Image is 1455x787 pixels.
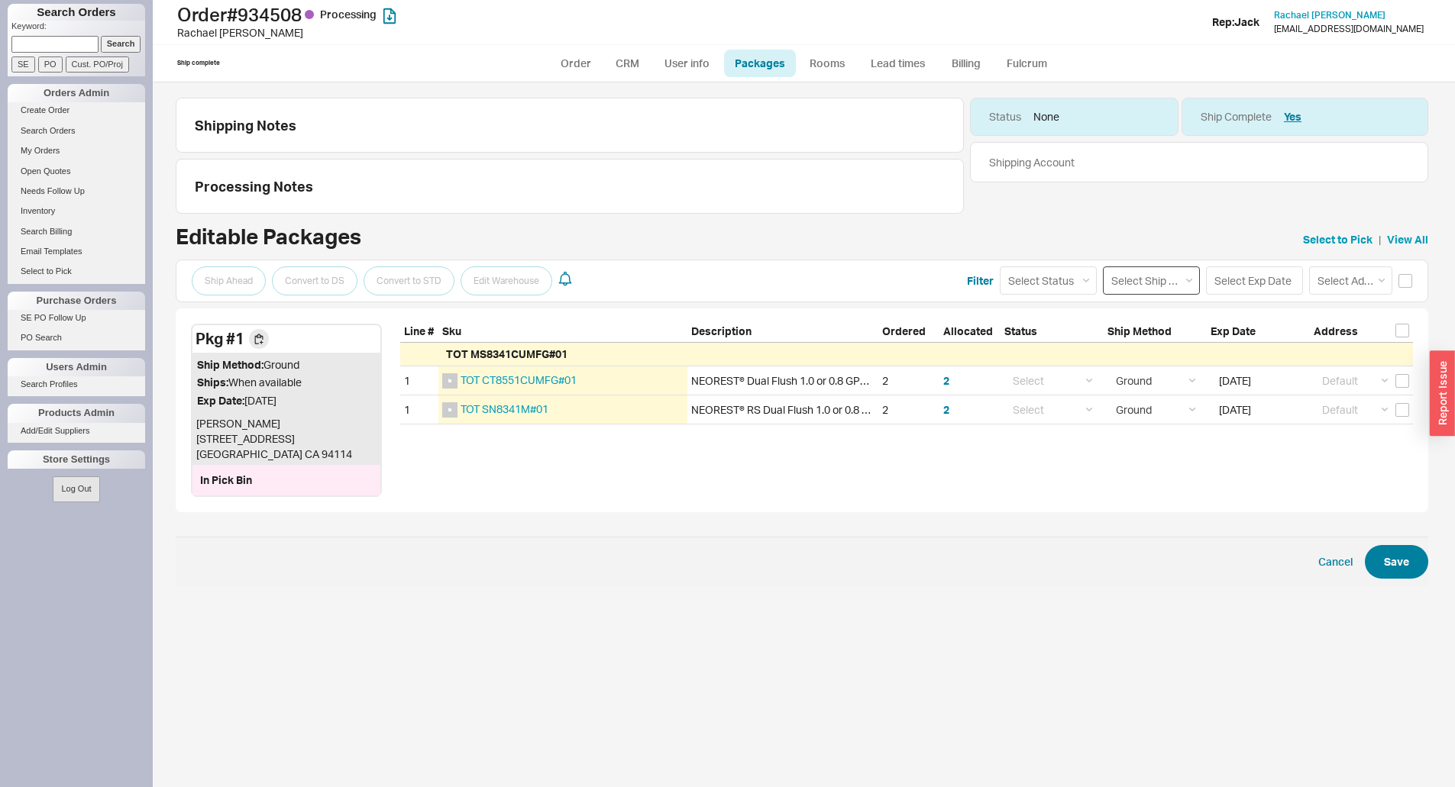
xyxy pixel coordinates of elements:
div: Allocated [939,324,1001,344]
input: Select Exp Date [1206,266,1303,295]
span: Convert to STD [377,272,441,290]
div: Users Admin [8,358,145,376]
a: My Orders [8,143,145,159]
a: Lead times [859,50,936,77]
a: Billing [939,50,993,77]
span: Exp Date: [197,394,244,407]
div: Status [1001,324,1104,344]
a: Search Orders [8,123,145,139]
span: Ships: [197,376,228,389]
a: Inventory [8,203,145,219]
h2: Editable Packages [176,226,361,247]
div: Ship Method [1104,324,1207,344]
span: Save [1384,553,1409,571]
a: CRM [605,50,650,77]
div: Rachael [PERSON_NAME] [177,25,732,40]
div: When available [197,375,376,390]
a: Order [550,50,602,77]
span: Ship Method: [197,358,264,371]
div: Status [989,109,1021,124]
div: 1 [400,366,438,395]
span: Rachael [PERSON_NAME] [1274,9,1385,21]
div: Shipping Notes [195,117,957,134]
div: None [1033,109,1059,124]
img: no_photo [442,402,458,418]
div: Ordered [878,324,939,344]
a: Create Order [8,102,145,118]
a: Open Quotes [8,163,145,179]
a: Needs Follow Up [8,183,145,199]
a: Rachael [PERSON_NAME] [1274,10,1385,21]
div: Pkg # 1 [196,328,244,350]
div: Exp Date [1207,324,1310,344]
a: TOT CT8551CUMFG#01 [461,373,577,386]
h1: Search Orders [8,4,145,21]
p: Keyword: [11,21,145,36]
div: Shipping Account [989,155,1075,170]
span: Convert to DS [285,272,344,290]
div: Processing Notes [195,178,945,195]
a: Add/Edit Suppliers [8,423,145,439]
img: no_photo [442,373,458,389]
div: Sku [438,324,687,344]
a: Select to Pick [1303,232,1373,247]
button: 2 [943,402,949,418]
button: Edit Warehouse [461,266,552,295]
span: | [1379,232,1381,247]
div: [EMAIL_ADDRESS][DOMAIN_NAME] [1274,24,1424,34]
div: 1 [400,395,438,424]
a: Fulcrum [996,50,1059,77]
a: View All [1387,232,1428,247]
div: Ship complete [177,59,220,67]
div: 2 [882,373,888,389]
a: PO Search [8,330,145,346]
input: Cust. PO/Proj [66,56,129,73]
a: User info [653,50,721,77]
span: Processing [320,8,377,21]
a: Packages [724,50,796,77]
div: In Pick Bin [200,473,373,488]
button: Log Out [53,476,99,502]
h1: Order # 934508 [177,4,732,25]
a: SE PO Follow Up [8,310,145,326]
button: Convert to STD [364,266,454,295]
div: Line # [400,324,438,344]
div: Ground [197,357,376,373]
a: Search Profiles [8,376,145,392]
button: Filter [967,273,994,289]
a: Select to Pick [8,263,145,279]
input: Search [101,36,141,52]
div: Purchase Orders [8,292,145,310]
div: [DATE] [197,393,376,408]
span: Edit Warehouse [474,272,539,290]
button: Convert to DS [272,266,357,295]
div: Orders Admin [8,84,145,102]
div: TOT MS8341CUMFG#01 [400,343,1413,366]
input: SE [11,56,35,73]
span: [PERSON_NAME] [STREET_ADDRESS] [GEOGRAPHIC_DATA] CA 94114 [196,417,352,460]
a: Email Templates [8,244,145,260]
div: Products Admin [8,404,145,422]
a: Search Billing [8,224,145,240]
input: PO [38,56,63,73]
div: Rep: Jack [1212,15,1259,30]
button: Ship Ahead [192,266,266,295]
span: Needs Follow Up [21,186,85,195]
div: Ship Complete [1201,109,1272,124]
a: Rooms [799,50,856,77]
button: Save [1365,545,1428,579]
button: 2 [943,373,949,389]
span: Ship Ahead [205,272,253,290]
button: Yes [1284,109,1301,124]
button: Cancel [1318,554,1353,569]
div: NEOREST® RS Dual Flush 1.0 or 0.8 GPF Toilet Top Unit, Cotton White - SN8341M#01 [691,402,875,418]
a: TOT SN8341M#01 [461,402,548,415]
div: Address [1310,324,1413,344]
div: Description [687,324,878,344]
div: NEOREST® Dual Flush 1.0 or 0.8 GPF Elongated Toilet Bowl for AS, Cotton White - CT8551CUMFG#01 [691,373,875,389]
div: Store Settings [8,450,145,469]
div: 2 [882,402,888,418]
